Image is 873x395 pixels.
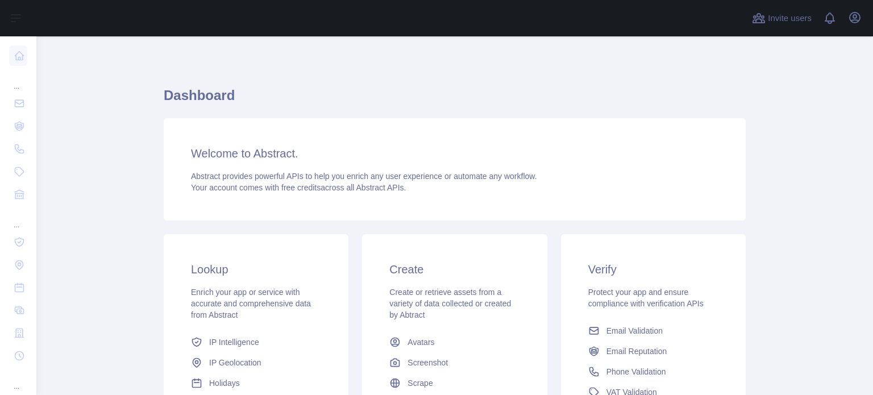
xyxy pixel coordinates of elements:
[191,288,311,319] span: Enrich your app or service with accurate and comprehensive data from Abstract
[389,288,511,319] span: Create or retrieve assets from a variety of data collected or created by Abtract
[9,68,27,91] div: ...
[408,377,433,389] span: Scrape
[584,361,723,382] a: Phone Validation
[186,332,326,352] a: IP Intelligence
[606,325,663,336] span: Email Validation
[584,341,723,361] a: Email Reputation
[191,183,406,192] span: Your account comes with across all Abstract APIs.
[209,336,259,348] span: IP Intelligence
[588,288,704,308] span: Protect your app and ensure compliance with verification APIs
[209,357,261,368] span: IP Geolocation
[385,352,524,373] a: Screenshot
[164,86,746,114] h1: Dashboard
[588,261,718,277] h3: Verify
[186,352,326,373] a: IP Geolocation
[385,373,524,393] a: Scrape
[191,145,718,161] h3: Welcome to Abstract.
[408,357,448,368] span: Screenshot
[385,332,524,352] a: Avatars
[9,207,27,230] div: ...
[408,336,434,348] span: Avatars
[584,321,723,341] a: Email Validation
[768,12,812,25] span: Invite users
[209,377,240,389] span: Holidays
[9,368,27,391] div: ...
[389,261,519,277] h3: Create
[281,183,321,192] span: free credits
[606,346,667,357] span: Email Reputation
[191,172,537,181] span: Abstract provides powerful APIs to help you enrich any user experience or automate any workflow.
[191,261,321,277] h3: Lookup
[606,366,666,377] span: Phone Validation
[750,9,814,27] button: Invite users
[186,373,326,393] a: Holidays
